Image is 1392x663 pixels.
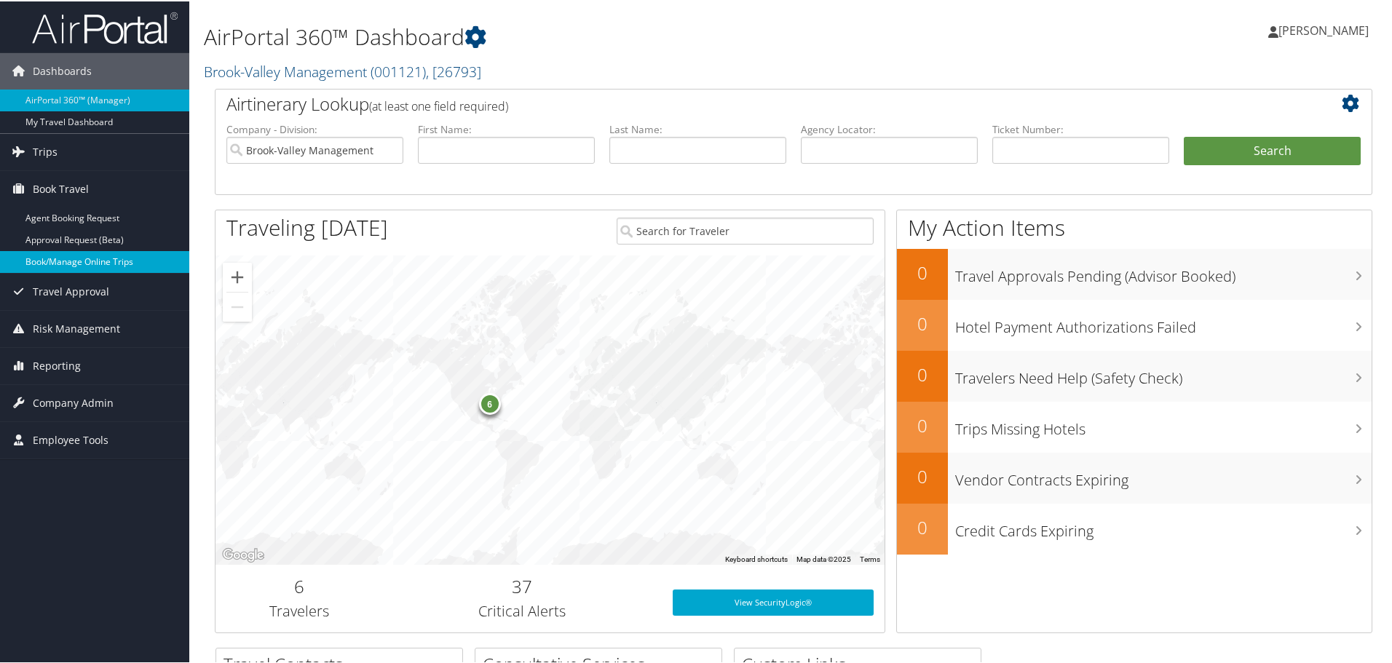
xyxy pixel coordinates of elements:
[33,384,114,420] span: Company Admin
[897,451,1372,502] a: 0Vendor Contracts Expiring
[223,261,252,290] button: Zoom in
[725,553,788,563] button: Keyboard shortcuts
[897,211,1372,242] h1: My Action Items
[1278,21,1369,37] span: [PERSON_NAME]
[478,392,500,413] div: 6
[801,121,978,135] label: Agency Locator:
[33,52,92,88] span: Dashboards
[617,216,874,243] input: Search for Traveler
[955,258,1372,285] h3: Travel Approvals Pending (Advisor Booked)
[897,514,948,539] h2: 0
[897,412,948,437] h2: 0
[897,463,948,488] h2: 0
[609,121,786,135] label: Last Name:
[992,121,1169,135] label: Ticket Number:
[897,310,948,335] h2: 0
[897,259,948,284] h2: 0
[33,421,108,457] span: Employee Tools
[394,573,651,598] h2: 37
[32,9,178,44] img: airportal-logo.png
[33,170,89,206] span: Book Travel
[226,121,403,135] label: Company - Division:
[369,97,508,113] span: (at least one field required)
[955,461,1372,489] h3: Vendor Contracts Expiring
[955,360,1372,387] h3: Travelers Need Help (Safety Check)
[226,90,1265,115] h2: Airtinerary Lookup
[226,573,372,598] h2: 6
[897,247,1372,298] a: 0Travel Approvals Pending (Advisor Booked)
[673,588,874,614] a: View SecurityLogic®
[955,512,1372,540] h3: Credit Cards Expiring
[226,600,372,620] h3: Travelers
[897,298,1372,349] a: 0Hotel Payment Authorizations Failed
[955,309,1372,336] h3: Hotel Payment Authorizations Failed
[418,121,595,135] label: First Name:
[426,60,481,80] span: , [ 26793 ]
[219,544,267,563] img: Google
[394,600,651,620] h3: Critical Alerts
[955,410,1372,438] h3: Trips Missing Hotels
[897,502,1372,553] a: 0Credit Cards Expiring
[796,554,851,562] span: Map data ©2025
[897,349,1372,400] a: 0Travelers Need Help (Safety Check)
[223,291,252,320] button: Zoom out
[33,309,120,346] span: Risk Management
[219,544,267,563] a: Open this area in Google Maps (opens a new window)
[1184,135,1361,164] button: Search
[897,361,948,386] h2: 0
[226,211,388,242] h1: Traveling [DATE]
[371,60,426,80] span: ( 001121 )
[33,272,109,309] span: Travel Approval
[204,60,481,80] a: Brook-Valley Management
[860,554,880,562] a: Terms (opens in new tab)
[33,346,81,383] span: Reporting
[1268,7,1383,51] a: [PERSON_NAME]
[897,400,1372,451] a: 0Trips Missing Hotels
[204,20,990,51] h1: AirPortal 360™ Dashboard
[33,132,58,169] span: Trips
